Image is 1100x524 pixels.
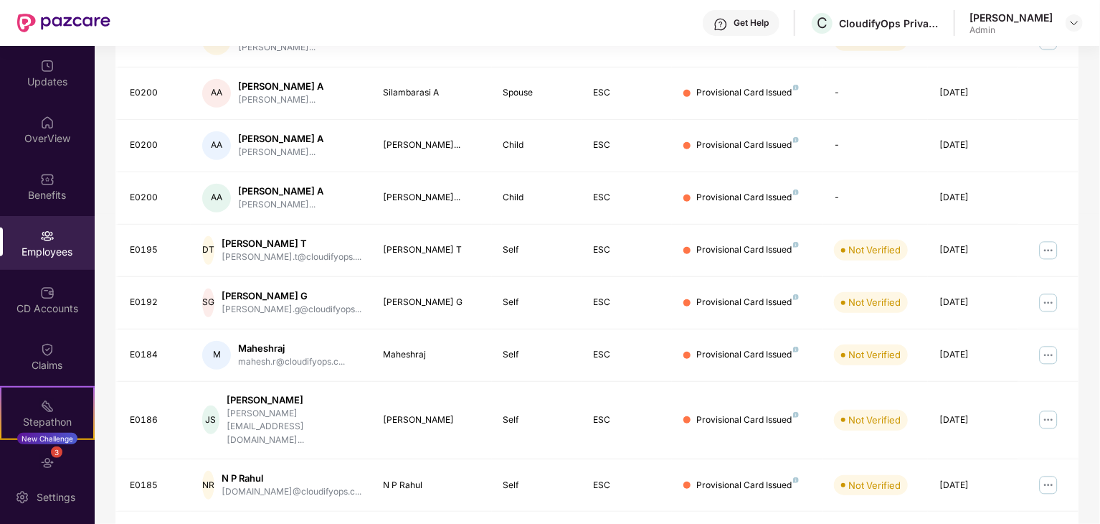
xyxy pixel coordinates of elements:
div: [PERSON_NAME] A [238,132,323,146]
img: svg+xml;base64,PHN2ZyBpZD0iRHJvcGRvd24tMzJ4MzIiIHhtbG5zPSJodHRwOi8vd3d3LnczLm9yZy8yMDAwL3N2ZyIgd2... [1068,17,1080,29]
img: svg+xml;base64,PHN2ZyB4bWxucz0iaHR0cDovL3d3dy53My5vcmcvMjAwMC9zdmciIHdpZHRoPSI4IiBoZWlnaHQ9IjgiIH... [793,85,799,90]
div: SG [202,289,214,317]
div: [PERSON_NAME]... [238,146,323,159]
div: [PERSON_NAME] A [238,80,323,93]
img: svg+xml;base64,PHN2ZyBpZD0iSG9tZSIgeG1sbnM9Imh0dHA6Ly93d3cudzMub3JnLzIwMDAvc3ZnIiB3aWR0aD0iMjAiIG... [40,116,54,130]
div: [PERSON_NAME] A [238,184,323,198]
img: svg+xml;base64,PHN2ZyB4bWxucz0iaHR0cDovL3d3dy53My5vcmcvMjAwMC9zdmciIHdpZHRoPSI4IiBoZWlnaHQ9IjgiIH... [793,347,799,352]
div: [DOMAIN_NAME]@cloudifyops.c... [222,485,361,499]
div: Self [503,296,571,309]
img: svg+xml;base64,PHN2ZyBpZD0iRW1wbG95ZWVzIiB4bWxucz0iaHR0cDovL3d3dy53My5vcmcvMjAwMC9zdmciIHdpZHRoPS... [40,229,54,243]
div: Not Verified [848,413,901,427]
div: E0186 [130,413,179,427]
div: Provisional Card Issued [696,296,799,309]
div: [PERSON_NAME].g@cloudifyops... [222,303,361,317]
div: [DATE] [939,243,1007,257]
div: Self [503,348,571,362]
div: [DATE] [939,348,1007,362]
div: Child [503,191,571,205]
div: [DATE] [939,296,1007,309]
div: Provisional Card Issued [696,348,799,362]
div: NR [202,471,214,500]
div: Provisional Card Issued [696,139,799,152]
div: N P Rahul [222,472,361,485]
div: [PERSON_NAME].t@cloudifyops.... [222,251,361,264]
div: [PERSON_NAME] T [383,243,480,257]
div: ESC [594,348,661,362]
td: - [822,67,928,120]
img: manageButton [1037,344,1060,367]
img: manageButton [1037,239,1060,262]
div: AA [202,131,231,160]
div: JS [202,406,219,434]
div: Settings [32,490,80,505]
div: Provisional Card Issued [696,479,799,492]
img: svg+xml;base64,PHN2ZyB4bWxucz0iaHR0cDovL3d3dy53My5vcmcvMjAwMC9zdmciIHdpZHRoPSI4IiBoZWlnaHQ9IjgiIH... [793,137,799,143]
div: Stepathon [1,415,93,429]
img: svg+xml;base64,PHN2ZyB4bWxucz0iaHR0cDovL3d3dy53My5vcmcvMjAwMC9zdmciIHdpZHRoPSI4IiBoZWlnaHQ9IjgiIH... [793,412,799,418]
div: [PERSON_NAME] [969,11,1053,24]
img: New Pazcare Logo [17,14,110,32]
img: svg+xml;base64,PHN2ZyB4bWxucz0iaHR0cDovL3d3dy53My5vcmcvMjAwMC9zdmciIHdpZHRoPSIyMSIgaGVpZ2h0PSIyMC... [40,399,54,413]
img: svg+xml;base64,PHN2ZyBpZD0iQmVuZWZpdHMiIHhtbG5zPSJodHRwOi8vd3d3LnczLm9yZy8yMDAwL3N2ZyIgd2lkdGg9Ij... [40,172,54,187]
div: New Challenge [17,433,77,444]
img: svg+xml;base64,PHN2ZyBpZD0iSGVscC0zMngzMiIgeG1sbnM9Imh0dHA6Ly93d3cudzMub3JnLzIwMDAvc3ZnIiB3aWR0aD... [713,17,728,32]
div: [PERSON_NAME] G [222,289,361,303]
div: Provisional Card Issued [696,413,799,427]
div: Not Verified [848,243,901,257]
div: ESC [594,139,661,152]
div: ESC [594,479,661,492]
div: [DATE] [939,479,1007,492]
div: [PERSON_NAME] [227,393,360,407]
div: E0192 [130,296,179,309]
div: Not Verified [848,347,901,362]
div: ESC [594,86,661,100]
div: E0195 [130,243,179,257]
div: Maheshraj [238,342,345,355]
div: [PERSON_NAME] [383,413,480,427]
img: svg+xml;base64,PHN2ZyBpZD0iQ2xhaW0iIHhtbG5zPSJodHRwOi8vd3d3LnczLm9yZy8yMDAwL3N2ZyIgd2lkdGg9IjIwIi... [40,342,54,357]
div: Provisional Card Issued [696,243,799,257]
div: ESC [594,413,661,427]
div: Provisional Card Issued [696,191,799,205]
div: AA [202,184,231,212]
div: Self [503,479,571,492]
div: [PERSON_NAME]... [383,139,480,152]
div: [PERSON_NAME]... [238,198,323,212]
img: manageButton [1037,408,1060,431]
div: CloudifyOps Private Limited [839,17,939,30]
div: ESC [594,296,661,309]
div: E0200 [130,191,179,205]
div: mahesh.r@cloudifyops.c... [238,355,345,369]
td: - [822,172,928,225]
div: Provisional Card Issued [696,86,799,100]
div: DT [202,236,214,265]
div: ESC [594,191,661,205]
img: svg+xml;base64,PHN2ZyBpZD0iVXBkYXRlZCIgeG1sbnM9Imh0dHA6Ly93d3cudzMub3JnLzIwMDAvc3ZnIiB3aWR0aD0iMj... [40,59,54,73]
div: Admin [969,24,1053,36]
div: [PERSON_NAME] T [222,237,361,251]
div: N P Rahul [383,479,480,492]
div: ESC [594,243,661,257]
img: svg+xml;base64,PHN2ZyB4bWxucz0iaHR0cDovL3d3dy53My5vcmcvMjAwMC9zdmciIHdpZHRoPSI4IiBoZWlnaHQ9IjgiIH... [793,477,799,483]
div: [DATE] [939,86,1007,100]
td: - [822,120,928,172]
div: [PERSON_NAME]... [383,191,480,205]
img: svg+xml;base64,PHN2ZyB4bWxucz0iaHR0cDovL3d3dy53My5vcmcvMjAwMC9zdmciIHdpZHRoPSI4IiBoZWlnaHQ9IjgiIH... [793,190,799,195]
div: [DATE] [939,413,1007,427]
div: Not Verified [848,478,901,492]
div: [PERSON_NAME]... [238,93,323,107]
img: svg+xml;base64,PHN2ZyBpZD0iU2V0dGluZy0yMHgyMCIgeG1sbnM9Imh0dHA6Ly93d3cudzMub3JnLzIwMDAvc3ZnIiB3aW... [15,490,29,505]
span: C [817,14,828,32]
div: Self [503,243,571,257]
div: E0185 [130,479,179,492]
div: E0200 [130,139,179,152]
div: [DATE] [939,191,1007,205]
div: AA [202,79,231,108]
div: 3 [51,446,62,458]
div: M [202,341,231,370]
div: E0184 [130,348,179,362]
img: manageButton [1037,291,1060,314]
div: [PERSON_NAME][EMAIL_ADDRESS][DOMAIN_NAME]... [227,407,360,448]
div: [PERSON_NAME] G [383,296,480,309]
